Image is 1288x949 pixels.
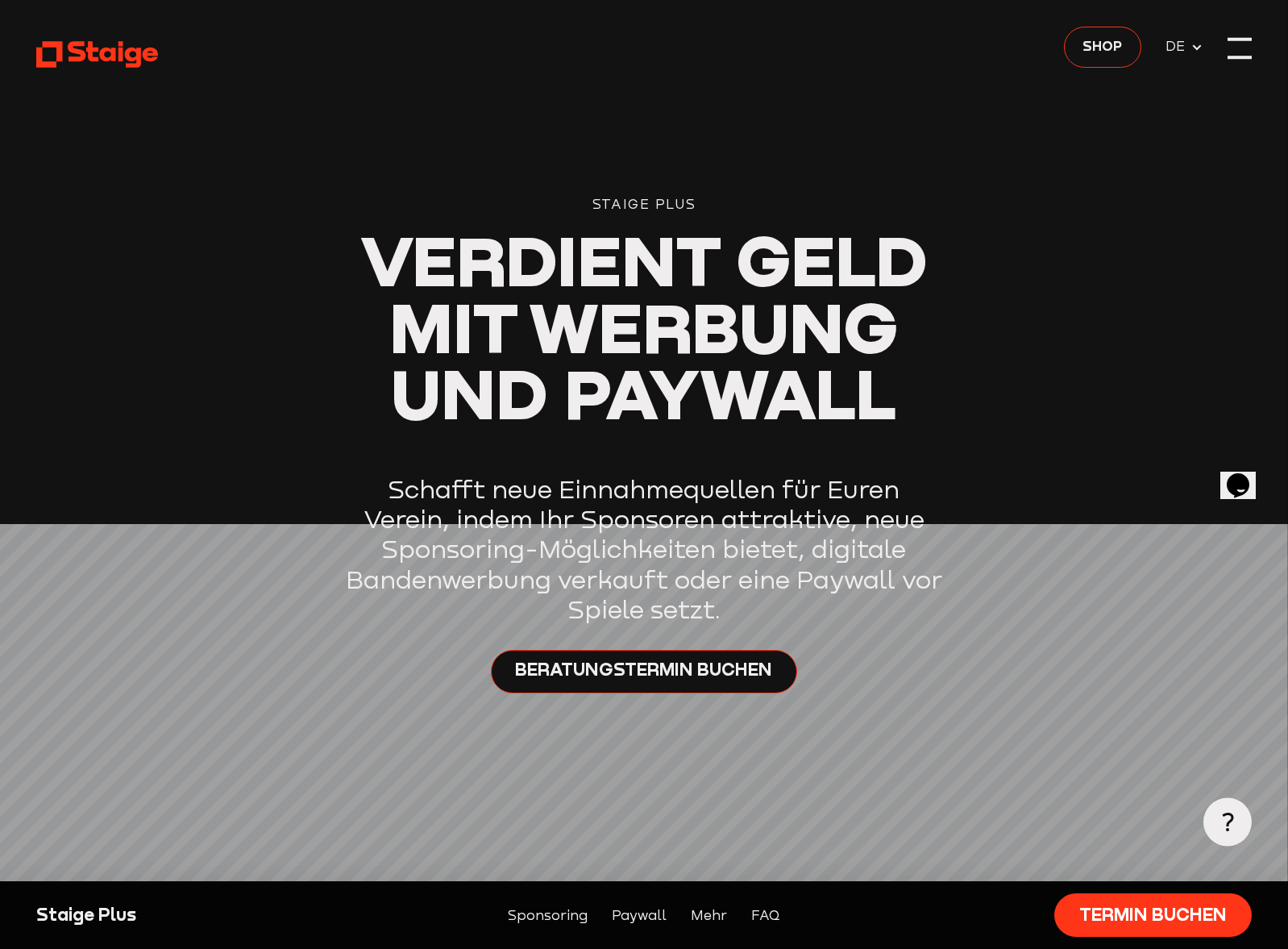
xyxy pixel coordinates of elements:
[1064,27,1141,68] a: Shop
[612,905,667,926] a: Paywall
[36,903,326,927] div: Staige Plus
[751,905,780,926] a: FAQ
[491,650,798,693] a: Beratungstermin buchen
[1165,35,1190,56] span: DE
[1082,35,1122,56] span: Shop
[345,194,944,214] div: Staige Plus
[1054,893,1252,937] a: Termin buchen
[1220,451,1272,499] iframe: chat widget
[345,475,944,626] p: Schafft neue Einnahmequellen für Euren Verein, indem Ihr Sponsoren attraktive, neue Sponsoring-Mö...
[508,905,588,926] a: Sponsoring
[691,905,727,926] a: Mehr
[360,217,927,435] span: Verdient Geld mit Werbung und Paywall
[515,659,772,683] span: Beratungstermin buchen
